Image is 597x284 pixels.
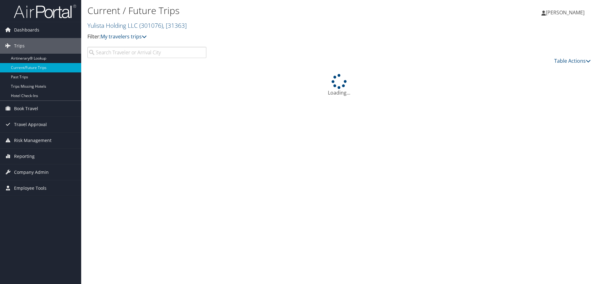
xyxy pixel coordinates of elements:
span: , [ 31363 ] [163,21,187,30]
span: Dashboards [14,22,39,38]
span: Travel Approval [14,117,47,132]
img: airportal-logo.png [14,4,76,19]
a: Table Actions [554,57,591,64]
a: My travelers trips [101,33,147,40]
span: Risk Management [14,133,52,148]
div: Loading... [87,74,591,96]
span: [PERSON_NAME] [546,9,585,16]
span: Reporting [14,149,35,164]
a: [PERSON_NAME] [541,3,591,22]
span: ( 301076 ) [139,21,163,30]
span: Company Admin [14,164,49,180]
a: Yulista Holding LLC [87,21,187,30]
span: Employee Tools [14,180,47,196]
p: Filter: [87,33,423,41]
span: Trips [14,38,25,54]
input: Search Traveler or Arrival City [87,47,206,58]
h1: Current / Future Trips [87,4,423,17]
span: Book Travel [14,101,38,116]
